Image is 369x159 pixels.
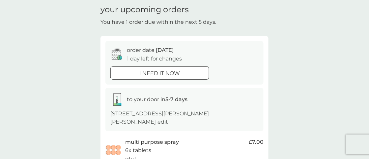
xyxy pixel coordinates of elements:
[156,47,174,53] span: [DATE]
[127,55,182,63] p: 1 day left for changes
[127,96,187,102] span: to your door in
[110,66,209,80] button: i need it now
[165,96,187,102] strong: 5-7 days
[110,109,259,126] p: [STREET_ADDRESS][PERSON_NAME][PERSON_NAME]
[249,138,264,146] span: £7.00
[100,5,189,15] h1: your upcoming orders
[140,69,180,78] p: i need it now
[125,138,179,146] p: multi purpose spray
[100,18,216,26] p: You have 1 order due within the next 5 days.
[127,46,174,55] p: order date
[125,146,151,155] p: 6x tablets
[157,119,168,125] a: edit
